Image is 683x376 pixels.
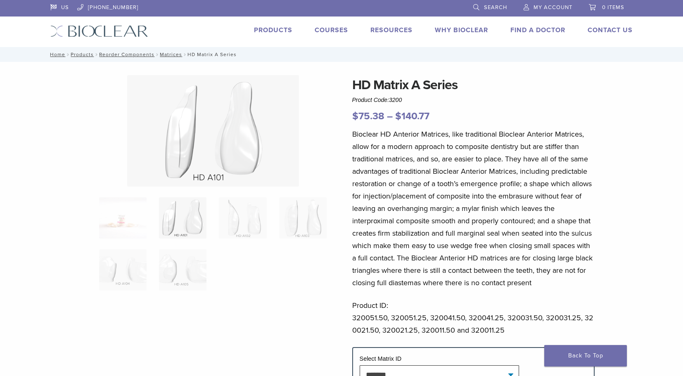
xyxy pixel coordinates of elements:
[99,249,147,291] img: HD Matrix A Series - Image 5
[159,197,206,239] img: HD Matrix A Series - Image 2
[534,4,572,11] span: My Account
[47,52,65,57] a: Home
[50,25,148,37] img: Bioclear
[387,110,393,122] span: –
[219,197,266,239] img: HD Matrix A Series - Image 3
[94,52,99,57] span: /
[395,110,429,122] bdi: 140.77
[588,26,633,34] a: Contact Us
[65,52,71,57] span: /
[370,26,413,34] a: Resources
[99,197,147,239] img: Anterior-HD-A-Series-Matrices-324x324.jpg
[159,249,206,291] img: HD Matrix A Series - Image 6
[71,52,94,57] a: Products
[352,110,384,122] bdi: 75.38
[154,52,160,57] span: /
[44,47,639,62] nav: HD Matrix A Series
[352,75,595,95] h1: HD Matrix A Series
[315,26,348,34] a: Courses
[352,299,595,336] p: Product ID: 320051.50, 320051.25, 320041.50, 320041.25, 320031.50, 320031.25, 320021.50, 320021.2...
[435,26,488,34] a: Why Bioclear
[99,52,154,57] a: Reorder Components
[484,4,507,11] span: Search
[395,110,401,122] span: $
[602,4,624,11] span: 0 items
[360,355,402,362] label: Select Matrix ID
[352,97,402,103] span: Product Code:
[254,26,292,34] a: Products
[389,97,402,103] span: 3200
[279,197,327,239] img: HD Matrix A Series - Image 4
[352,110,358,122] span: $
[160,52,182,57] a: Matrices
[510,26,565,34] a: Find A Doctor
[182,52,187,57] span: /
[352,128,595,289] p: Bioclear HD Anterior Matrices, like traditional Bioclear Anterior Matrices, allow for a modern ap...
[544,345,627,367] a: Back To Top
[127,75,299,187] img: HD Matrix A Series - Image 2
